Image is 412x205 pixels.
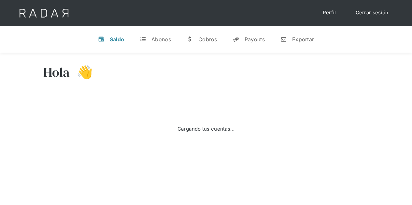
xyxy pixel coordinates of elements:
a: Cerrar sesión [349,6,395,19]
div: v [98,36,105,43]
div: Cobros [198,36,217,43]
div: Cargando tus cuentas... [178,125,234,133]
h3: Hola [43,64,70,80]
div: t [140,36,146,43]
div: Payouts [245,36,265,43]
a: Perfil [316,6,343,19]
div: Exportar [292,36,314,43]
h3: 👋 [70,64,93,80]
div: w [187,36,193,43]
div: y [233,36,239,43]
div: n [280,36,287,43]
div: Abonos [151,36,171,43]
div: Saldo [110,36,124,43]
